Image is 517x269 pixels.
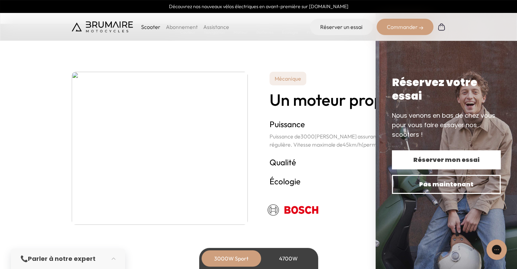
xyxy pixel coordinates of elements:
img: DSC09594.jpg [72,72,248,225]
div: 3000W Sport [204,250,259,267]
div: 4700W [261,250,316,267]
span: (permis B ou AM) [362,141,402,148]
a: Abonnement [166,23,198,30]
h2: Un moteur propre. [270,91,446,109]
a: Réserver un essai [310,19,373,35]
img: Panier [437,23,446,31]
h3: Puissance [270,118,446,129]
h3: Écologie [270,175,446,186]
p: Scooter [141,23,160,31]
img: Brumaire Motocycles [72,21,133,32]
iframe: Gorgias live chat messenger [483,237,510,262]
img: Logo Bosch [261,196,326,223]
span: 45 [343,141,349,148]
p: Mécanique [270,72,306,85]
a: Assistance [203,23,229,30]
p: Puissance de [PERSON_NAME] assurant une utilisation fluide et régulière. Vitesse maximale de km/h . [270,132,446,148]
h3: Qualité [270,156,446,167]
img: right-arrow-2.png [419,26,423,30]
div: Commander [377,19,433,35]
span: 3000 [300,133,315,139]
